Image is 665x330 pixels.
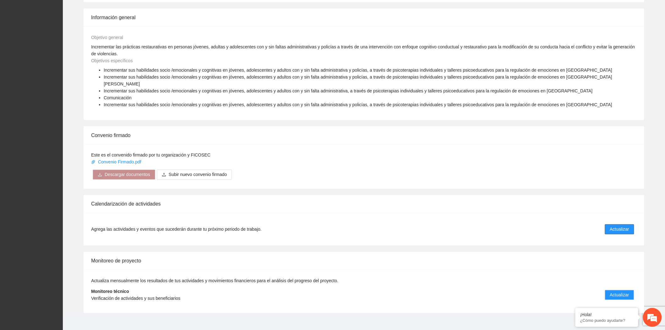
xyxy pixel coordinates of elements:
p: ¿Cómo puedo ayudarte? [580,318,634,323]
span: Incrementar sus habilidades socio /emocionales y cognitivas en jóvenes, adolescentes y adultos co... [104,102,612,107]
span: download [98,173,102,178]
span: Incrementar sus habilidades socio /emocionales y cognitivas en jóvenes, adolescentes y adultos co... [104,88,593,93]
span: Incrementar sus habilidades socio /emocionales y cognitivas en jóvenes, adolescentes y adultos co... [104,74,612,86]
a: Convenio Firmado.pdf [91,160,142,165]
span: Incrementar sus habilidades socio /emocionales y cognitivas en jóvenes, adolescentes y adultos co... [104,68,612,73]
span: Verificación de actividades y sus beneficiarios [91,296,180,301]
button: Actualizar [605,224,634,234]
span: uploadSubir nuevo convenio firmado [157,172,232,177]
button: uploadSubir nuevo convenio firmado [157,170,232,180]
span: Actualiza mensualmente los resultados de tus actividades y movimientos financieros para el anális... [91,278,338,283]
div: Convenio firmado [91,126,637,144]
span: Descargar documentos [105,171,150,178]
span: Objetivo general [91,35,123,40]
div: Calendarización de actividades [91,195,637,213]
span: Objetivos específicos [91,58,133,63]
textarea: Escriba su mensaje y pulse “Intro” [3,172,120,194]
span: Incrementar las prácticas restaurativas en personas jóvenes, adultas y adolescentes con y sin fal... [91,44,635,56]
span: upload [162,173,166,178]
span: Comunicación [104,95,132,100]
button: Actualizar [605,290,634,300]
span: Este es el convenido firmado por tu organización y FICOSEC [91,153,211,158]
span: Actualizar [610,292,629,299]
span: Estamos en línea. [36,84,87,147]
div: ¡Hola! [580,312,634,317]
div: Monitoreo de proyecto [91,252,637,270]
span: Agrega las actividades y eventos que sucederán durante tu próximo periodo de trabajo. [91,226,261,233]
strong: Monitoreo técnico [91,289,129,294]
span: Actualizar [610,226,629,233]
div: Información general [91,8,637,26]
div: Minimizar ventana de chat en vivo [103,3,118,18]
span: paper-clip [91,160,96,164]
button: downloadDescargar documentos [93,170,155,180]
span: Subir nuevo convenio firmado [169,171,227,178]
div: Chatee con nosotros ahora [33,32,106,40]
